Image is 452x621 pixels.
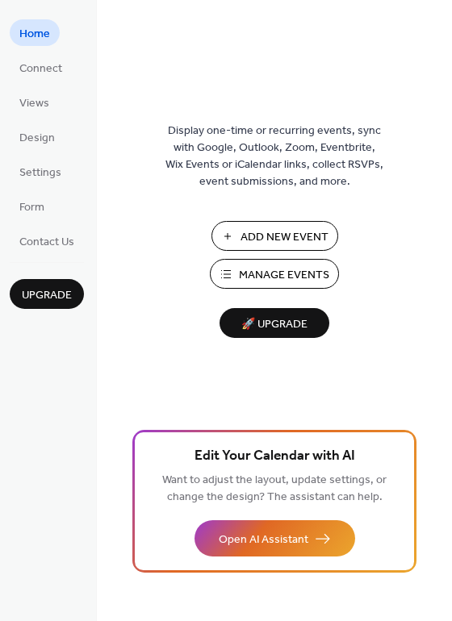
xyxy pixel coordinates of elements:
[19,26,50,43] span: Home
[220,308,329,338] button: 🚀 Upgrade
[19,60,62,77] span: Connect
[19,130,55,147] span: Design
[22,287,72,304] span: Upgrade
[10,54,72,81] a: Connect
[195,520,355,556] button: Open AI Assistant
[239,267,329,284] span: Manage Events
[10,123,65,150] a: Design
[10,89,59,115] a: Views
[19,95,49,112] span: Views
[10,279,84,309] button: Upgrade
[10,19,60,46] a: Home
[211,221,338,251] button: Add New Event
[219,531,308,548] span: Open AI Assistant
[210,259,339,289] button: Manage Events
[241,229,329,246] span: Add New Event
[162,469,387,508] span: Want to adjust the layout, update settings, or change the design? The assistant can help.
[165,123,383,190] span: Display one-time or recurring events, sync with Google, Outlook, Zoom, Eventbrite, Wix Events or ...
[10,227,84,254] a: Contact Us
[195,445,355,468] span: Edit Your Calendar with AI
[10,193,54,219] a: Form
[19,199,44,216] span: Form
[10,158,71,185] a: Settings
[229,314,320,336] span: 🚀 Upgrade
[19,234,74,251] span: Contact Us
[19,165,61,181] span: Settings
